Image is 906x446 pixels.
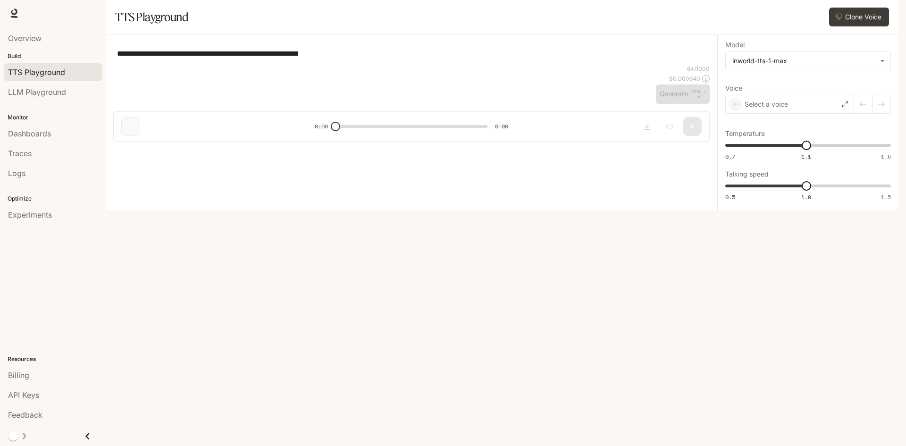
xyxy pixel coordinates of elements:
[801,193,811,201] span: 1.0
[732,56,875,66] div: inworld-tts-1-max
[725,171,769,177] p: Talking speed
[115,8,188,26] h1: TTS Playground
[725,85,742,92] p: Voice
[725,42,745,48] p: Model
[725,152,735,160] span: 0.7
[669,75,700,83] p: $ 0.000640
[725,193,735,201] span: 0.5
[829,8,889,26] button: Clone Voice
[725,130,765,137] p: Temperature
[687,65,710,73] p: 64 / 1000
[745,100,788,109] p: Select a voice
[881,193,891,201] span: 1.5
[801,152,811,160] span: 1.1
[726,52,890,70] div: inworld-tts-1-max
[881,152,891,160] span: 1.5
